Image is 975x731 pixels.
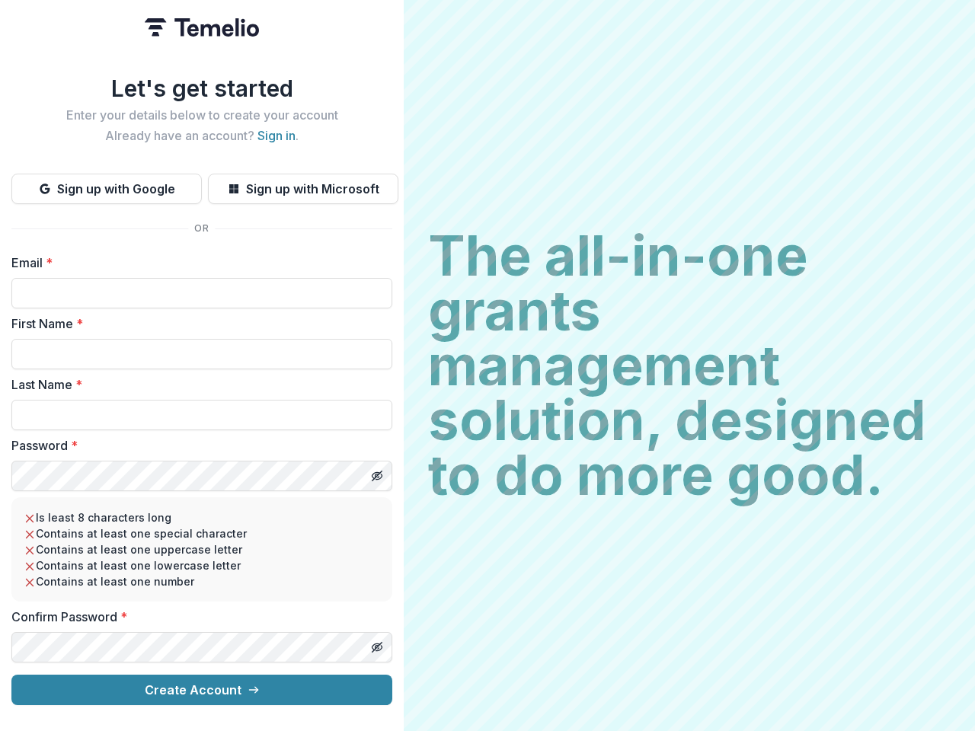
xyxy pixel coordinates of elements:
[11,675,392,705] button: Create Account
[11,436,383,455] label: Password
[11,314,383,333] label: First Name
[365,635,389,659] button: Toggle password visibility
[208,174,398,204] button: Sign up with Microsoft
[11,129,392,143] h2: Already have an account? .
[11,375,383,394] label: Last Name
[11,254,383,272] label: Email
[11,174,202,204] button: Sign up with Google
[24,541,380,557] li: Contains at least one uppercase letter
[24,557,380,573] li: Contains at least one lowercase letter
[11,608,383,626] label: Confirm Password
[11,108,392,123] h2: Enter your details below to create your account
[11,75,392,102] h1: Let's get started
[365,464,389,488] button: Toggle password visibility
[24,509,380,525] li: Is least 8 characters long
[24,573,380,589] li: Contains at least one number
[24,525,380,541] li: Contains at least one special character
[145,18,259,37] img: Temelio
[257,128,296,143] a: Sign in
